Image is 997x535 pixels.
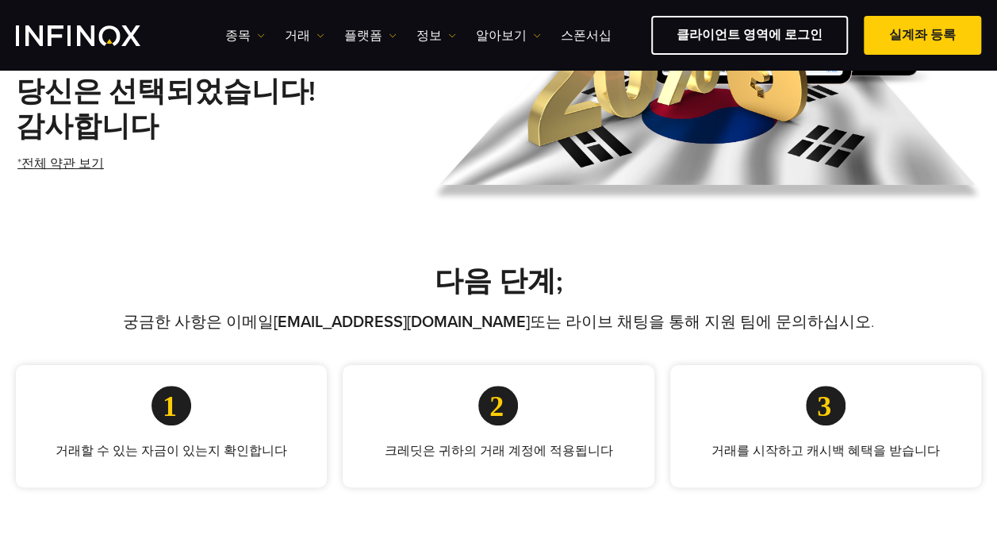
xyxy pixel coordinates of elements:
[16,144,105,183] a: *전체 약관 보기
[16,75,421,144] h2: 당신은 선택되었습니다! 감사합니다
[368,441,628,460] p: 크레딧은 귀하의 거래 계정에 적용됩니다
[16,311,981,333] p: 궁금한 사항은 이메일 또는 라이브 채팅을 통해 지원 팀에 문의하십시오.
[864,16,981,55] a: 실계좌 등록
[476,26,541,45] a: 알아보기
[696,441,956,460] p: 거래를 시작하고 캐시백 혜택을 받습니다
[41,441,301,460] p: 거래할 수 있는 자금이 있는지 확인합니다
[561,26,612,45] a: 스폰서십
[225,26,265,45] a: 종목
[285,26,324,45] a: 거래
[16,264,981,299] h2: 다음 단계;
[274,313,530,332] a: [EMAIL_ADDRESS][DOMAIN_NAME]
[416,26,456,45] a: 정보
[651,16,848,55] a: 클라이언트 영역에 로그인
[344,26,397,45] a: 플랫폼
[16,25,178,46] a: INFINOX Logo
